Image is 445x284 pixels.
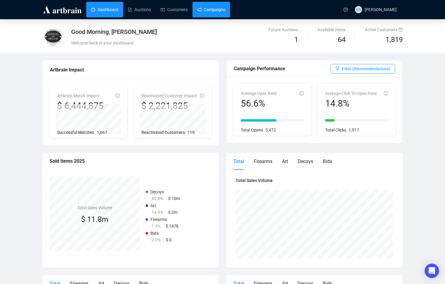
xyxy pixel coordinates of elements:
span: Total Clicks [325,128,346,132]
div: $ 2,221,825 [141,100,197,112]
a: Dashboard [91,2,118,17]
span: 64 [338,35,346,44]
span: Filter (Recommendations) [342,65,390,72]
span: Total Opens [241,128,263,132]
span: 1.3% [152,224,161,228]
h4: Total Sales Volume [77,204,112,211]
span: filter [335,66,340,71]
div: 56.6% [241,98,277,109]
div: $ 6,444,875 [57,100,104,112]
span: info-circle [116,94,120,98]
span: Decoys [150,189,164,194]
div: 14.8% [325,98,377,109]
span: 83.8% [152,196,163,201]
div: Campaign Performance [234,65,331,72]
a: Auctions [128,2,151,17]
div: Open Intercom Messenger [425,264,439,278]
span: 1 [294,35,298,44]
div: Decoys [298,158,313,165]
div: Sold Items 2025 [50,157,212,165]
span: 14.9% [152,210,163,215]
span: $ 147k [166,224,178,228]
div: Future Auctions [268,26,298,33]
span: Active Customers [365,27,403,32]
span: $ 0 [166,237,171,242]
span: Average Click-To-Open-Rate [325,91,377,96]
span: Bids [150,231,159,236]
span: 119 [187,130,195,135]
span: Reactivated Customers [141,130,185,135]
span: question-circle [344,8,348,12]
span: [PERSON_NAME] [365,7,397,12]
img: guyette.jpg [43,27,64,48]
div: Bids [323,158,332,165]
a: Campaigns [197,2,225,17]
span: 5,472 [265,128,276,132]
span: info-circle [299,91,304,95]
span: Average Open Rate [241,91,277,96]
img: logo [42,5,83,14]
span: Successful Matches [57,130,94,135]
span: $ 2m [168,210,177,215]
div: Artbrain Impact [50,66,211,74]
a: Customers [161,2,188,17]
span: info-circle [384,91,388,95]
div: Total [233,158,244,165]
div: Firearms [254,158,272,165]
div: Art [282,158,288,165]
span: MS [356,7,361,12]
span: 1,517 [349,128,359,132]
div: Welcome back to your dashboard. [71,40,281,46]
span: Artbrain Match Impact [57,93,99,98]
span: Reactivated Customer Impact [141,93,197,98]
span: info-circle [200,94,204,98]
span: 1,819 [386,34,403,46]
h4: Total Sales Volume [236,177,393,184]
span: 1,667 [97,130,107,135]
div: Available Items [317,26,346,33]
span: Art [150,203,156,208]
button: Filter (Recommendations) [331,64,395,74]
div: Good Morning, [PERSON_NAME] [71,28,281,36]
span: 0.0% [152,237,161,242]
span: $ 10m [168,196,180,201]
span: question-circle [398,28,403,32]
span: $ 11.8m [81,215,108,224]
span: Firearms [150,217,167,222]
